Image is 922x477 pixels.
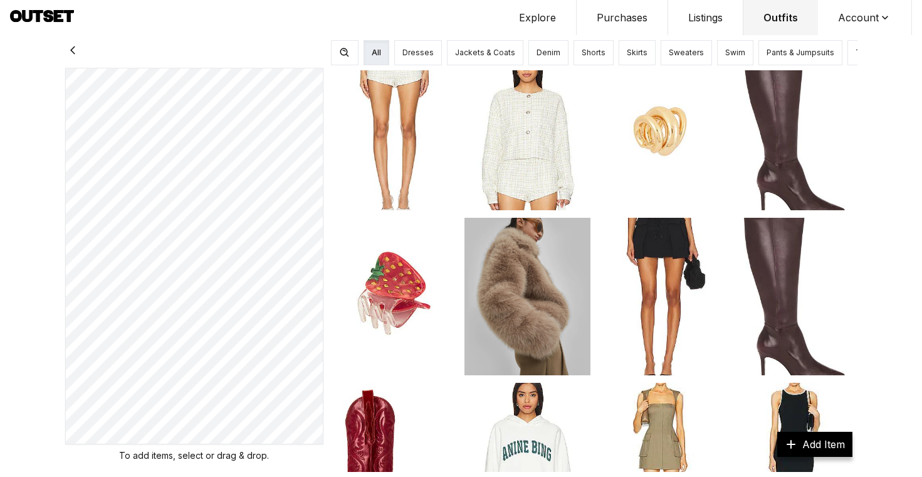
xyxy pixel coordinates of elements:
[119,444,269,462] div: To add items, select or drag & drop.
[394,40,442,65] button: Dresses
[464,218,590,375] img: Product Image not found
[758,40,842,65] button: Pants & Jumpsuits
[331,53,457,210] img: Product Image not found
[447,40,523,65] button: Jackets & Coats
[364,40,389,65] button: All
[731,218,857,375] img: Product Image not found
[598,53,724,210] img: Product Image not found
[661,40,712,65] button: Sweaters
[731,53,857,210] img: Product Image not found
[598,218,724,375] img: Product Image not found
[528,40,568,65] button: Denim
[331,218,457,375] img: Product Image not found
[847,40,883,65] button: Tops
[777,432,852,457] a: Add Item
[717,40,753,65] button: Swim
[574,40,614,65] button: Shorts
[619,40,656,65] button: Skirts
[464,53,590,210] img: Product Image not found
